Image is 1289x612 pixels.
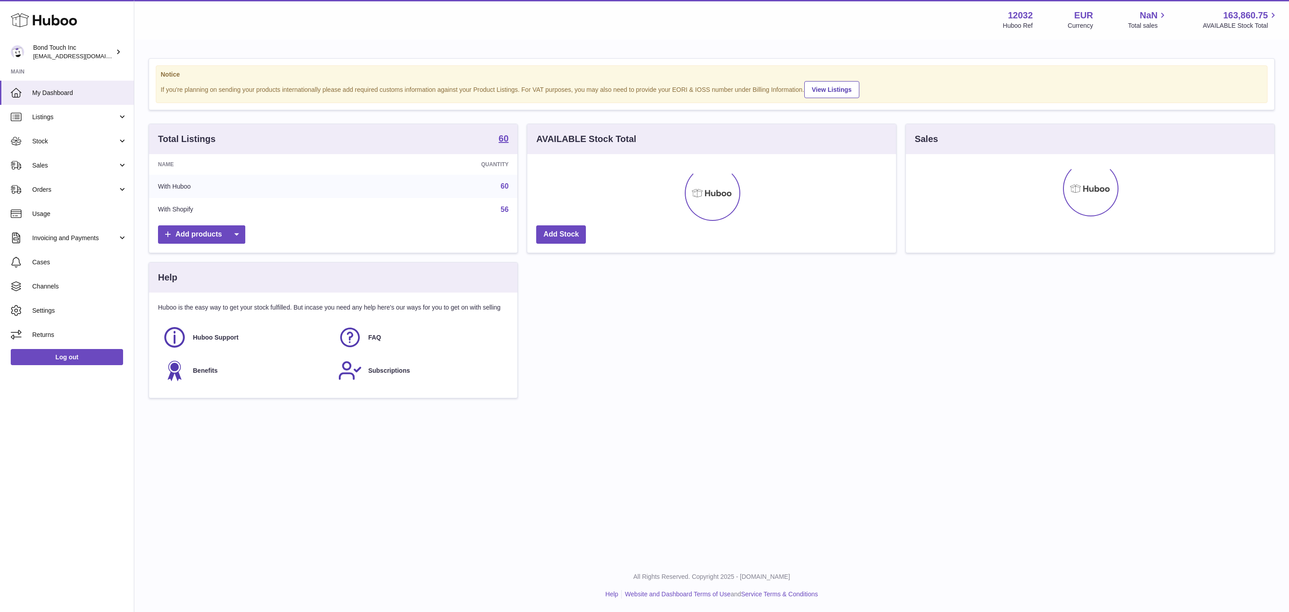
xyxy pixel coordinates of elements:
[162,358,329,383] a: Benefits
[1003,22,1033,30] div: Huboo Ref
[499,134,508,145] a: 60
[501,206,509,213] a: 56
[1140,9,1157,22] span: NaN
[32,306,127,315] span: Settings
[149,154,348,175] th: Name
[32,258,127,267] span: Cases
[162,325,329,349] a: Huboo Support
[32,137,118,146] span: Stock
[368,333,381,342] span: FAQ
[158,303,508,312] p: Huboo is the easy way to get your stock fulfilled. But incase you need any help here's our ways f...
[536,225,586,244] a: Add Stock
[158,225,245,244] a: Add products
[1008,9,1033,22] strong: 12032
[804,81,859,98] a: View Listings
[1203,9,1278,30] a: 163,860.75 AVAILABLE Stock Total
[741,590,818,598] a: Service Terms & Conditions
[1074,9,1093,22] strong: EUR
[193,333,239,342] span: Huboo Support
[158,133,216,145] h3: Total Listings
[32,89,127,97] span: My Dashboard
[32,161,118,170] span: Sales
[141,573,1282,581] p: All Rights Reserved. Copyright 2025 - [DOMAIN_NAME]
[348,154,517,175] th: Quantity
[11,45,24,59] img: logistics@bond-touch.com
[32,185,118,194] span: Orders
[193,366,218,375] span: Benefits
[338,358,504,383] a: Subscriptions
[32,282,127,291] span: Channels
[32,113,118,121] span: Listings
[915,133,938,145] h3: Sales
[606,590,619,598] a: Help
[622,590,818,599] li: and
[368,366,410,375] span: Subscriptions
[11,349,123,365] a: Log out
[149,198,348,221] td: With Shopify
[33,43,114,60] div: Bond Touch Inc
[32,331,127,339] span: Returns
[161,70,1263,79] strong: Notice
[1223,9,1268,22] span: 163,860.75
[1128,22,1168,30] span: Total sales
[1068,22,1093,30] div: Currency
[161,80,1263,98] div: If you're planning on sending your products internationally please add required customs informati...
[32,210,127,218] span: Usage
[501,182,509,190] a: 60
[149,175,348,198] td: With Huboo
[33,52,132,60] span: [EMAIL_ADDRESS][DOMAIN_NAME]
[1128,9,1168,30] a: NaN Total sales
[158,272,177,284] h3: Help
[499,134,508,143] strong: 60
[1203,22,1278,30] span: AVAILABLE Stock Total
[338,325,504,349] a: FAQ
[32,234,118,242] span: Invoicing and Payments
[536,133,636,145] h3: AVAILABLE Stock Total
[625,590,730,598] a: Website and Dashboard Terms of Use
